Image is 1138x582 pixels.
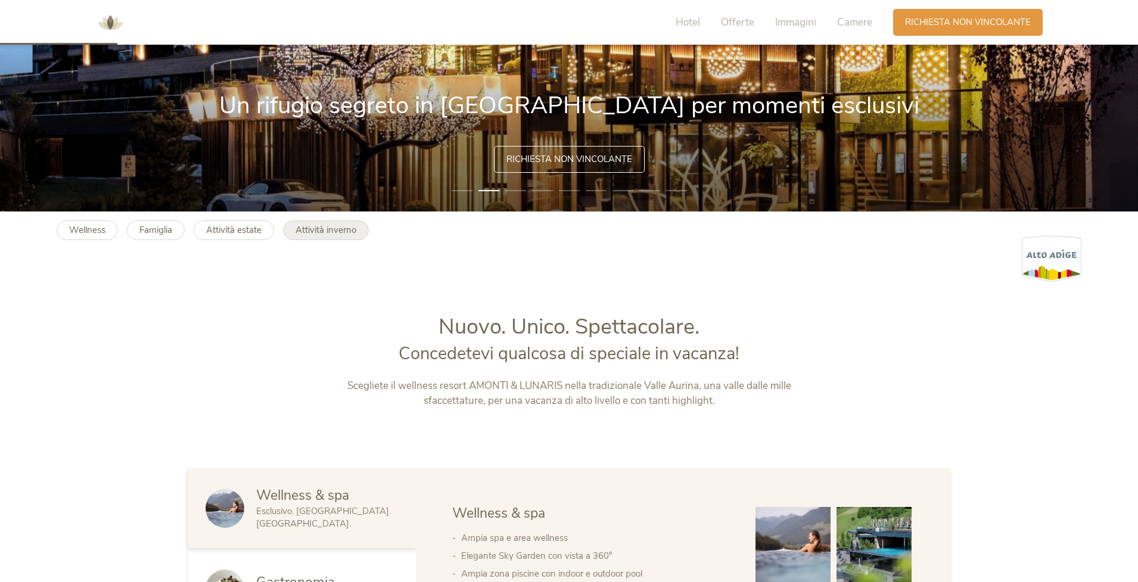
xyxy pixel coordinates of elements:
img: Alto Adige [1022,235,1081,282]
span: Hotel [676,15,700,29]
p: Scegliete il wellness resort AMONTI & LUNARIS nella tradizionale Valle Aurina, una valle dalle mi... [321,378,818,409]
span: Wellness & spa [256,486,349,505]
a: Attività estate [194,220,274,240]
span: Richiesta non vincolante [506,153,632,166]
span: Esclusivo. [GEOGRAPHIC_DATA]. [GEOGRAPHIC_DATA]. [256,505,391,530]
span: Richiesta non vincolante [905,16,1031,29]
b: Wellness [69,224,105,236]
li: Ampia spa e area wellness [461,529,732,547]
span: Wellness & spa [452,504,545,522]
li: Elegante Sky Garden con vista a 360° [461,547,732,565]
span: Camere [837,15,872,29]
b: Attività inverno [296,224,356,236]
a: AMONTI & LUNARIS Wellnessresort [92,18,128,26]
b: Famiglia [139,224,172,236]
b: Attività estate [206,224,262,236]
span: Nuovo. Unico. Spettacolare. [439,312,699,341]
a: Famiglia [127,220,185,240]
span: Concedetevi qualcosa di speciale in vacanza! [399,342,739,365]
a: Attività inverno [283,220,369,240]
a: Wellness [57,220,118,240]
span: Offerte [721,15,754,29]
img: AMONTI & LUNARIS Wellnessresort [92,5,128,41]
span: Immagini [775,15,816,29]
